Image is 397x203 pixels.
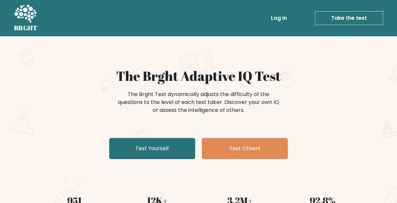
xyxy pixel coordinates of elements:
[116,90,281,114] div: The Brght Test dynamically adjusts the difficulty of the questions to the level of each test take...
[315,11,383,25] a: Take the test
[202,138,288,159] a: Test Others
[14,3,38,34] a: BRGHT
[14,24,38,32] h5: BRGHT
[109,138,195,159] a: Test Yourself
[268,12,289,25] a: Log in
[37,68,360,84] h1: The Brght Adaptive IQ Test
